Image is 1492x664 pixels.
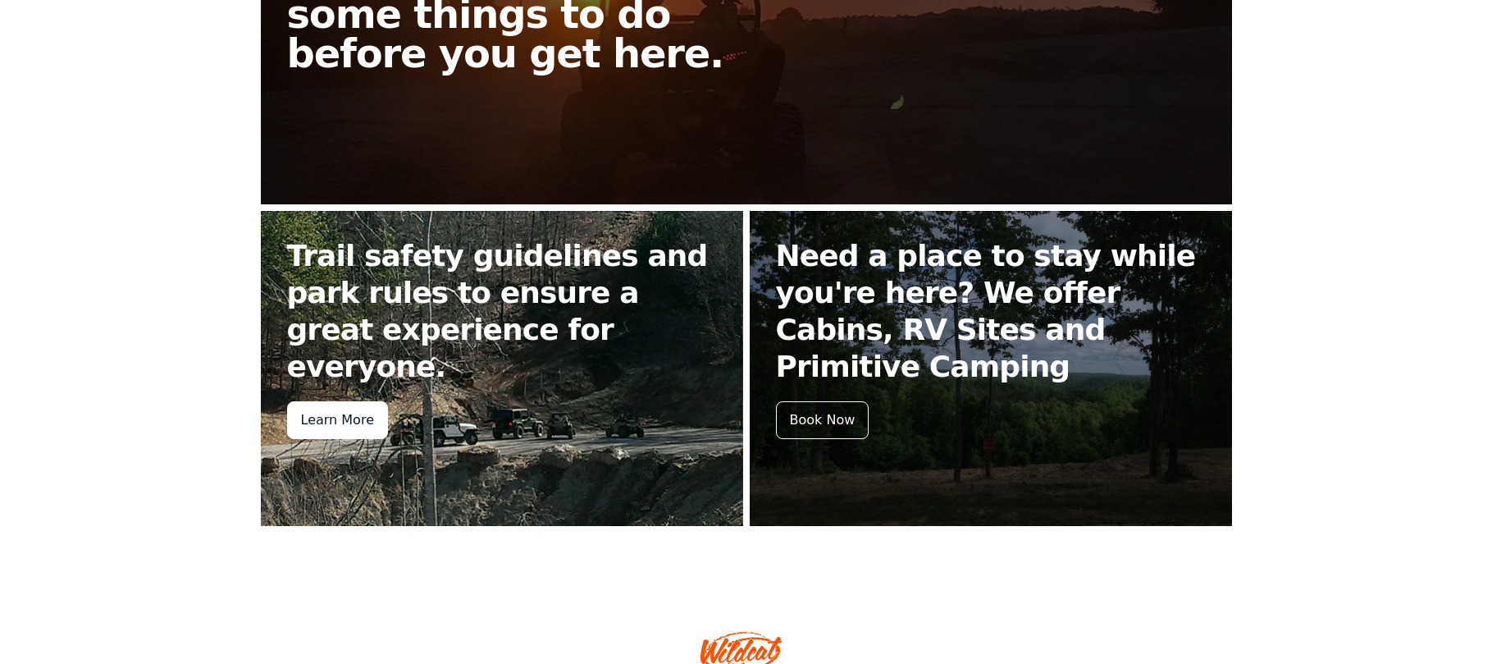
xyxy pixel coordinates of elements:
[750,211,1232,526] a: Need a place to stay while you're here? We offer Cabins, RV Sites and Primitive Camping Book Now
[776,401,869,439] div: Book Now
[261,211,743,526] a: Trail safety guidelines and park rules to ensure a great experience for everyone. Learn More
[287,401,388,439] div: Learn More
[287,237,717,385] h2: Trail safety guidelines and park rules to ensure a great experience for everyone.
[776,237,1206,385] h2: Need a place to stay while you're here? We offer Cabins, RV Sites and Primitive Camping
